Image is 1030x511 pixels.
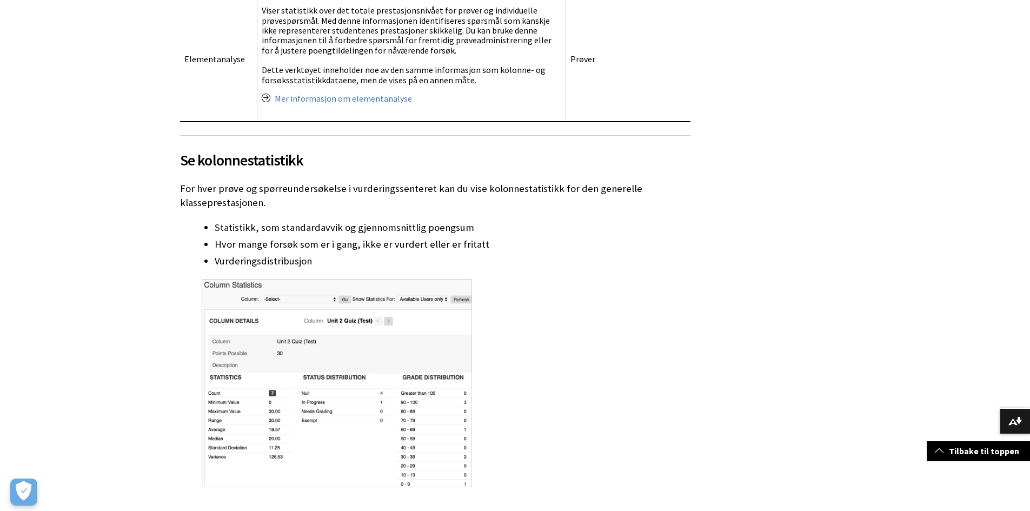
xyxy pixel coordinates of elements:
h2: Se kolonnestatistikk [180,135,690,171]
p: For hver prøve og spørreundersøkelse i vurderingssenteret kan du vise kolonnestatistikk for den g... [180,182,690,210]
li: Vurderingsdistribusjon [215,254,690,269]
a: Mer informasjon om elementanalyse [275,93,412,104]
li: Hvor mange forsøk som er i gang, ikke er vurdert eller er fritatt [215,237,690,252]
li: Statistikk, som standardavvik og gjennomsnittlig poengsum [215,220,690,235]
button: Open Preferences [10,479,37,506]
a: Tilbake til toppen [927,441,1030,461]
